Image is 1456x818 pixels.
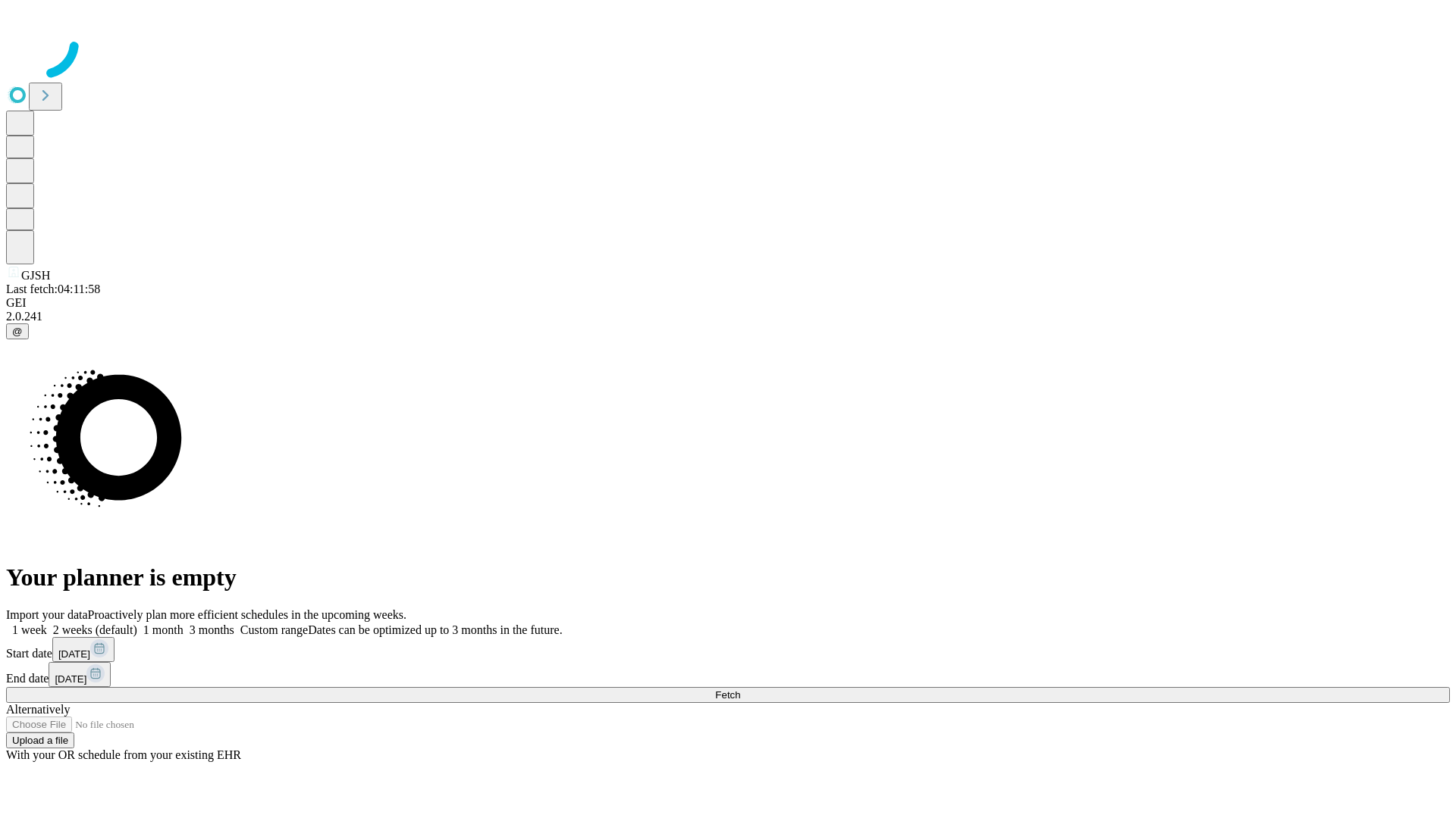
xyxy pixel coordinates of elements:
[6,662,1450,687] div: End date
[715,689,740,701] span: Fetch
[12,326,23,337] span: @
[88,608,406,621] span: Proactively plan more efficient schedules in the upcoming weeks.
[6,296,1450,310] div: GEI
[52,637,115,662] button: [DATE]
[6,703,70,716] span: Alternatively
[6,564,1450,592] h1: Your planner is empty
[6,748,241,761] span: With your OR schedule from your existing EHR
[6,637,1450,662] div: Start date
[12,623,47,636] span: 1 week
[49,662,111,687] button: [DATE]
[6,310,1450,323] div: 2.0.241
[6,608,88,621] span: Import your data
[6,323,29,339] button: @
[53,623,137,636] span: 2 weeks (default)
[6,687,1450,703] button: Fetch
[143,623,184,636] span: 1 month
[6,732,74,748] button: Upload a file
[21,269,50,282] span: GJSH
[190,623,234,636] span: 3 months
[308,623,562,636] span: Dates can be optimized up to 3 months in the future.
[58,648,90,660] span: [DATE]
[6,283,100,295] span: Last fetch: 04:11:58
[55,673,86,685] span: [DATE]
[240,623,308,636] span: Custom range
